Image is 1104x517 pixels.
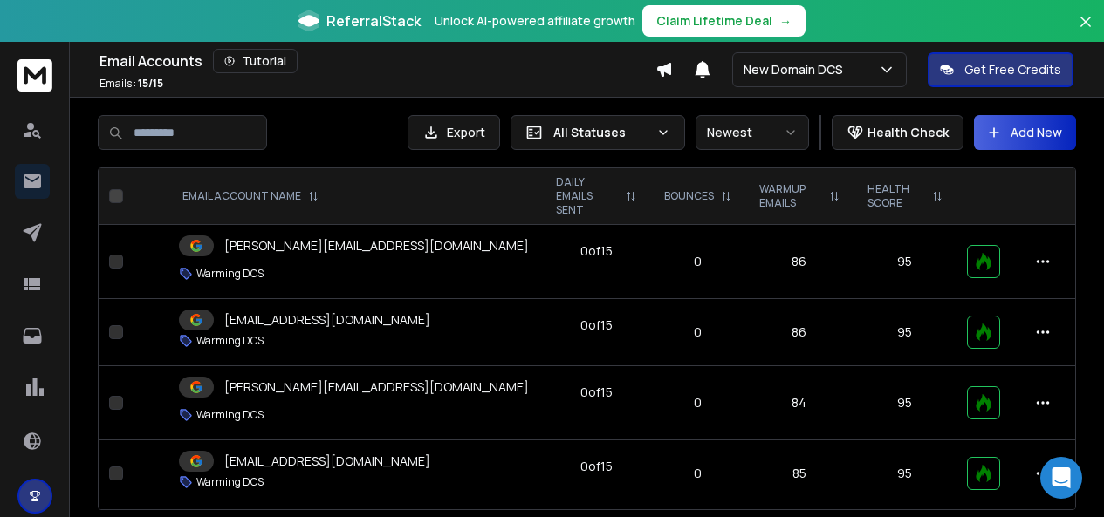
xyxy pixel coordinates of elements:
[744,61,850,78] p: New Domain DCS
[928,52,1073,87] button: Get Free Credits
[974,115,1076,150] button: Add New
[696,115,809,150] button: Newest
[745,440,854,507] td: 85
[99,77,163,91] p: Emails :
[138,76,163,91] span: 15 / 15
[196,267,264,281] p: Warming DCS
[661,465,735,482] p: 0
[745,299,854,366] td: 86
[745,225,854,299] td: 86
[854,366,957,440] td: 95
[580,316,613,334] div: 0 of 15
[867,182,925,210] p: HEALTH SCORE
[224,237,529,255] p: [PERSON_NAME][EMAIL_ADDRESS][DOMAIN_NAME]
[224,378,529,396] p: [PERSON_NAME][EMAIL_ADDRESS][DOMAIN_NAME]
[99,49,655,73] div: Email Accounts
[196,334,264,348] p: Warming DCS
[1074,10,1097,52] button: Close banner
[196,408,264,422] p: Warming DCS
[661,394,735,412] p: 0
[580,384,613,401] div: 0 of 15
[553,124,649,141] p: All Statuses
[580,242,613,260] div: 0 of 15
[661,253,735,270] p: 0
[832,115,963,150] button: Health Check
[867,124,949,141] p: Health Check
[854,440,957,507] td: 95
[326,10,421,31] span: ReferralStack
[642,5,806,37] button: Claim Lifetime Deal→
[661,323,735,341] p: 0
[854,225,957,299] td: 95
[182,189,319,203] div: EMAIL ACCOUNT NAME
[556,175,619,217] p: DAILY EMAILS SENT
[759,182,822,210] p: WARMUP EMAILS
[854,299,957,366] td: 95
[435,12,635,30] p: Unlock AI-powered affiliate growth
[779,12,792,30] span: →
[224,311,430,329] p: [EMAIL_ADDRESS][DOMAIN_NAME]
[196,475,264,489] p: Warming DCS
[964,61,1061,78] p: Get Free Credits
[408,115,500,150] button: Export
[745,366,854,440] td: 84
[213,49,298,73] button: Tutorial
[664,189,714,203] p: BOUNCES
[1040,457,1082,499] div: Open Intercom Messenger
[224,452,430,470] p: [EMAIL_ADDRESS][DOMAIN_NAME]
[580,458,613,475] div: 0 of 15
